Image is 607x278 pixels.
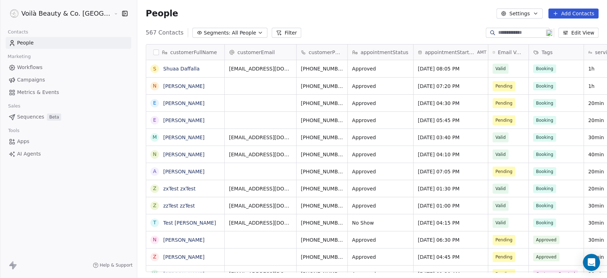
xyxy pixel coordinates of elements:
button: Voilà Beauty & Co. [GEOGRAPHIC_DATA] [9,7,108,20]
span: Approved [352,83,409,90]
span: [DATE] 01:00 PM [418,202,484,209]
div: M [153,133,157,141]
span: Approved [352,168,409,175]
a: [PERSON_NAME] [163,135,204,140]
div: z [153,202,156,209]
a: AI Agents [6,148,131,160]
span: Pending [495,117,512,124]
span: [PHONE_NUMBER] [301,65,343,72]
span: [PHONE_NUMBER] [301,253,343,261]
span: Pending [495,253,512,261]
div: E [153,99,156,107]
span: Valid [495,134,506,141]
span: Voilà Beauty & Co. [GEOGRAPHIC_DATA] [21,9,112,18]
span: No Show [352,219,409,226]
span: People [146,8,178,19]
a: Apps [6,136,131,147]
div: grid [146,60,225,272]
span: Valid [495,219,506,226]
span: [DATE] 04:10 PM [418,151,484,158]
a: Workflows [6,62,131,73]
a: [PERSON_NAME] [163,117,204,123]
span: All People [232,29,256,37]
span: [EMAIL_ADDRESS][DOMAIN_NAME] [229,185,292,192]
span: Beta [47,114,61,121]
span: Approved [352,151,409,158]
span: [DATE] 03:40 PM [418,134,484,141]
div: W [152,270,157,278]
a: Help & Support [93,262,133,268]
span: Approved [533,253,559,261]
span: [DATE] 04:45 PM [418,253,484,261]
span: Pending [495,83,512,90]
span: Marketing [5,51,34,62]
span: customerEmail [238,49,275,56]
span: [PHONE_NUMBER] [301,117,343,124]
span: Valid [495,65,506,72]
span: Booking [533,99,556,107]
span: [EMAIL_ADDRESS][DOMAIN_NAME] [229,219,292,226]
a: zzTest zzTest [163,203,195,209]
span: Email Verification Status [498,49,524,56]
span: Tags [542,49,553,56]
button: Settings [496,9,542,19]
div: Email Verification Status [488,44,528,60]
span: [PHONE_NUMBER] [301,185,343,192]
span: Booking [533,64,556,73]
div: customerPhone [297,44,347,60]
div: appointmentStartDateTimeAMT [414,44,488,60]
span: Pending [495,271,512,278]
span: Booking [533,219,556,227]
span: [DATE] 08:05 PM [418,65,484,72]
span: [DATE] 07:05 PM [418,168,484,175]
span: appointmentStatus [361,49,408,56]
span: [PHONE_NUMBER] [301,83,343,90]
span: [DATE] 05:45 PM [418,117,484,124]
span: Booking [533,150,556,159]
span: Approved [533,236,559,244]
span: [EMAIL_ADDRESS][DOMAIN_NAME] [229,271,292,278]
span: appointmentStartDateTime [425,49,476,56]
span: [PHONE_NUMBER] [301,202,343,209]
span: Sales [5,101,23,111]
a: [PERSON_NAME] [163,100,204,106]
span: customerPhone [309,49,343,56]
span: [DATE] 06:30 PM [418,236,484,243]
span: Valid [495,202,506,209]
span: Contacts [5,27,31,37]
div: appointmentStatus [348,44,413,60]
span: [PHONE_NUMBER] [301,168,343,175]
a: Campaigns [6,74,131,86]
button: Add Contacts [548,9,598,19]
span: [PHONE_NUMBER] [301,219,343,226]
a: Metrics & Events [6,86,131,98]
span: Booking [533,201,556,210]
span: Approved [352,100,409,107]
span: People [17,39,34,47]
span: Pending [495,168,512,175]
span: [PHONE_NUMBER] [301,134,343,141]
span: AMT [477,49,486,55]
div: A [153,168,156,175]
span: 567 Contacts [146,28,183,37]
div: customerEmail [225,44,296,60]
button: Filter [272,28,301,38]
span: customerFullName [170,49,217,56]
span: Booking [533,82,556,90]
span: Approved [352,271,409,278]
span: Pending [495,236,512,243]
span: [PHONE_NUMBER] [301,236,343,243]
span: Approved [352,202,409,209]
div: N [153,236,156,243]
span: Campaigns [17,76,45,84]
a: SequencesBeta [6,111,131,123]
img: 19.png [546,30,552,36]
span: Sequences [17,113,44,121]
div: Open Intercom Messenger [583,254,600,271]
span: [EMAIL_ADDRESS][DOMAIN_NAME] [229,65,292,72]
span: [DATE] 07:20 PM [418,83,484,90]
span: [EMAIL_ADDRESS][DOMAIN_NAME] [229,151,292,158]
div: E [153,116,156,124]
div: z [153,185,156,192]
div: T [153,219,156,226]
